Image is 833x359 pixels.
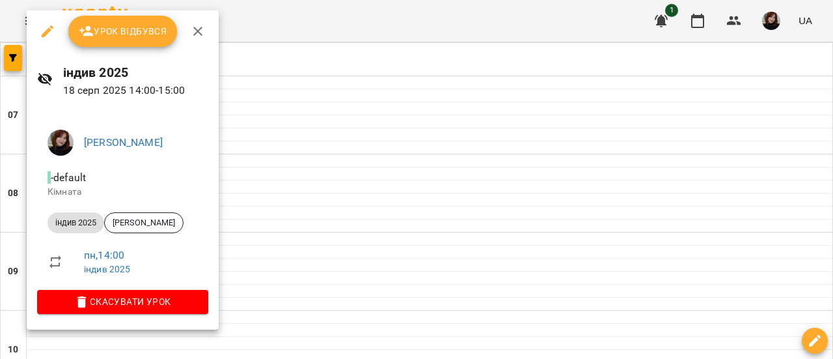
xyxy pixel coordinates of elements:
[63,63,208,83] h6: індив 2025
[104,212,184,233] div: [PERSON_NAME]
[105,217,183,229] span: [PERSON_NAME]
[84,264,130,274] a: індив 2025
[48,294,198,309] span: Скасувати Урок
[63,83,208,98] p: 18 серп 2025 14:00 - 15:00
[84,136,163,149] a: [PERSON_NAME]
[84,249,124,261] a: пн , 14:00
[48,171,89,184] span: - default
[68,16,178,47] button: Урок відбувся
[37,290,208,313] button: Скасувати Урок
[48,217,104,229] span: індив 2025
[48,186,198,199] p: Кімната
[79,23,167,39] span: Урок відбувся
[48,130,74,156] img: c0394d73d4d57a6b06aa057d87e8ed46.PNG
